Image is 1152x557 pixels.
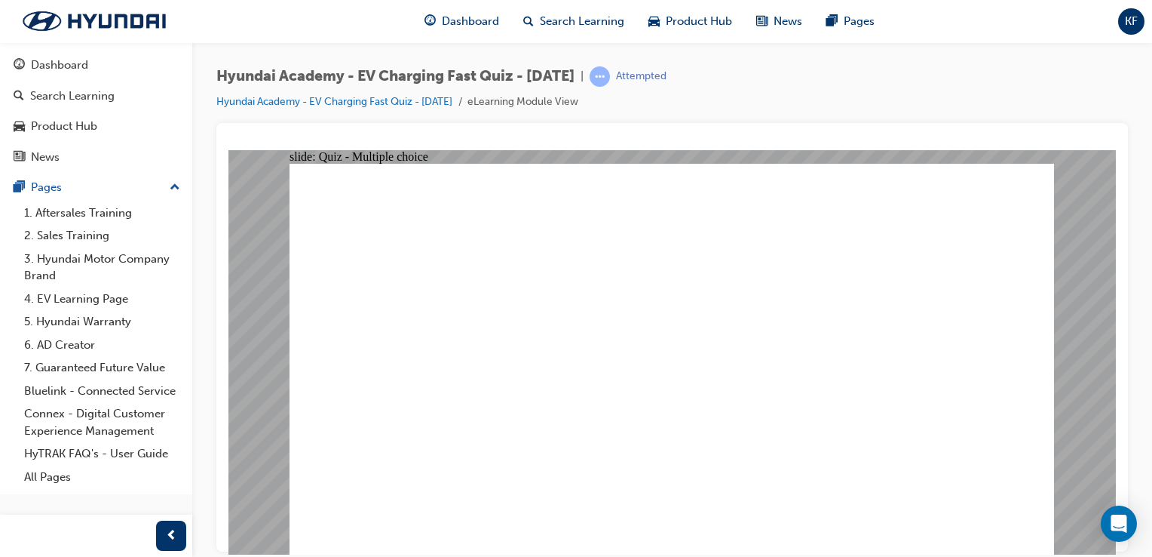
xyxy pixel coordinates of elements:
span: news-icon [14,151,25,165]
span: car-icon [14,120,25,134]
span: | [581,68,584,85]
span: guage-icon [14,59,25,72]
span: search-icon [523,12,534,31]
span: Product Hub [666,13,732,30]
a: Search Learning [6,82,186,110]
a: All Pages [18,466,186,489]
a: pages-iconPages [814,6,887,37]
a: car-iconProduct Hub [636,6,744,37]
span: pages-icon [826,12,838,31]
span: guage-icon [424,12,436,31]
div: Pages [31,179,62,196]
div: Product Hub [31,118,97,135]
button: Pages [6,174,186,202]
span: Hyundai Academy - EV Charging Fast Quiz - [DATE] [216,68,574,85]
div: Open Intercom Messenger [1101,506,1137,542]
a: 2. Sales Training [18,224,186,248]
button: DashboardSearch LearningProduct HubNews [6,48,186,174]
span: News [774,13,802,30]
a: Hyundai Academy - EV Charging Fast Quiz - [DATE] [216,95,452,108]
a: Bluelink - Connected Service [18,380,186,403]
a: 6. AD Creator [18,334,186,357]
a: 3. Hyundai Motor Company Brand [18,248,186,288]
span: KF [1125,13,1138,30]
a: guage-iconDashboard [412,6,511,37]
img: Trak [8,5,181,37]
a: 4. EV Learning Page [18,288,186,311]
span: Pages [844,13,875,30]
a: HyTRAK FAQ's - User Guide [18,442,186,466]
span: pages-icon [14,181,25,195]
a: search-iconSearch Learning [511,6,636,37]
a: news-iconNews [744,6,814,37]
a: 5. Hyundai Warranty [18,310,186,334]
span: news-icon [756,12,767,31]
a: 1. Aftersales Training [18,202,186,225]
span: car-icon [648,12,660,31]
div: Dashboard [31,57,88,74]
a: Connex - Digital Customer Experience Management [18,402,186,442]
span: prev-icon [166,527,177,546]
a: 7. Guaranteed Future Value [18,356,186,380]
span: search-icon [14,90,24,103]
span: up-icon [170,178,180,198]
li: eLearning Module View [467,94,578,111]
span: Search Learning [540,13,624,30]
div: Attempted [616,69,666,84]
span: Dashboard [442,13,499,30]
a: News [6,143,186,171]
div: News [31,149,60,166]
a: Dashboard [6,51,186,79]
div: Search Learning [30,88,115,105]
a: Product Hub [6,112,186,140]
span: learningRecordVerb_ATTEMPT-icon [590,66,610,87]
button: KF [1118,8,1144,35]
